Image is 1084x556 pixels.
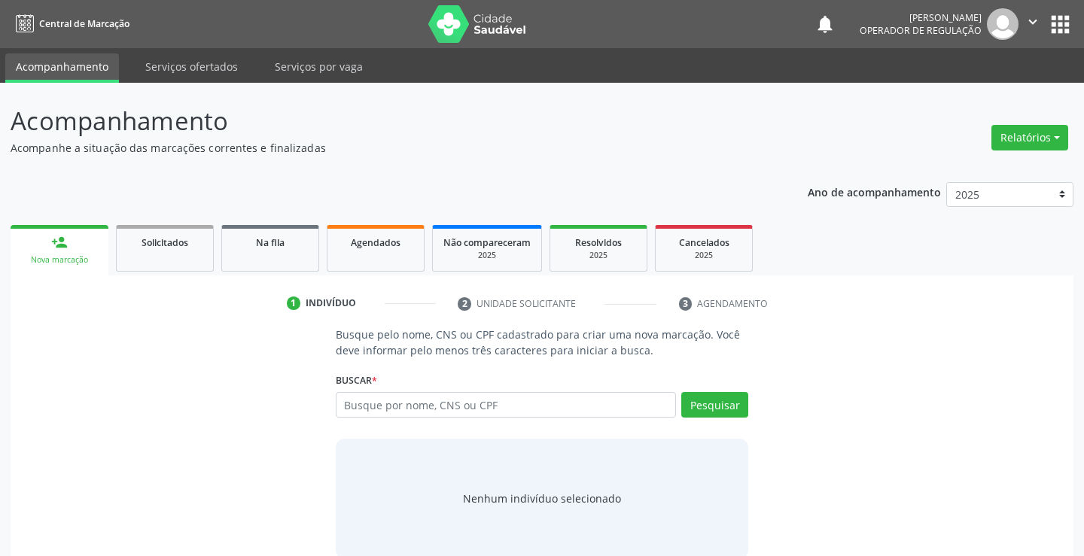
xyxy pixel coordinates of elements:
[1025,14,1041,30] i: 
[39,17,129,30] span: Central de Marcação
[287,296,300,310] div: 1
[336,369,377,392] label: Buscar
[860,11,982,24] div: [PERSON_NAME]
[575,236,622,249] span: Resolvidos
[666,250,741,261] div: 2025
[679,236,729,249] span: Cancelados
[443,250,531,261] div: 2025
[142,236,188,249] span: Solicitados
[336,327,749,358] p: Busque pelo nome, CNS ou CPF cadastrado para criar uma nova marcação. Você deve informar pelo men...
[51,234,68,251] div: person_add
[815,14,836,35] button: notifications
[443,236,531,249] span: Não compareceram
[264,53,373,80] a: Serviços por vaga
[351,236,400,249] span: Agendados
[561,250,636,261] div: 2025
[11,11,129,36] a: Central de Marcação
[336,392,677,418] input: Busque por nome, CNS ou CPF
[987,8,1019,40] img: img
[11,102,754,140] p: Acompanhamento
[11,140,754,156] p: Acompanhe a situação das marcações correntes e finalizadas
[991,125,1068,150] button: Relatórios
[135,53,248,80] a: Serviços ofertados
[21,254,98,266] div: Nova marcação
[256,236,285,249] span: Na fila
[1019,8,1047,40] button: 
[860,24,982,37] span: Operador de regulação
[463,491,621,506] div: Nenhum indivíduo selecionado
[306,296,356,310] div: Indivíduo
[5,53,119,83] a: Acompanhamento
[808,182,941,201] p: Ano de acompanhamento
[1047,11,1073,38] button: apps
[681,392,748,418] button: Pesquisar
